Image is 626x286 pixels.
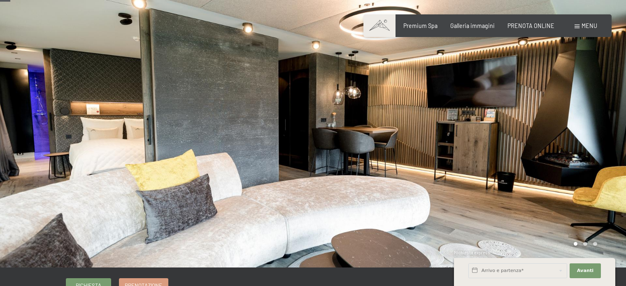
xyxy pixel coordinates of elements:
a: Galleria immagini [450,22,495,29]
button: Avanti [570,263,601,278]
span: Avanti [577,267,593,274]
span: Menu [582,22,597,29]
a: PRENOTA ONLINE [507,22,554,29]
span: Richiesta express [454,250,490,255]
a: Premium Spa [403,22,438,29]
